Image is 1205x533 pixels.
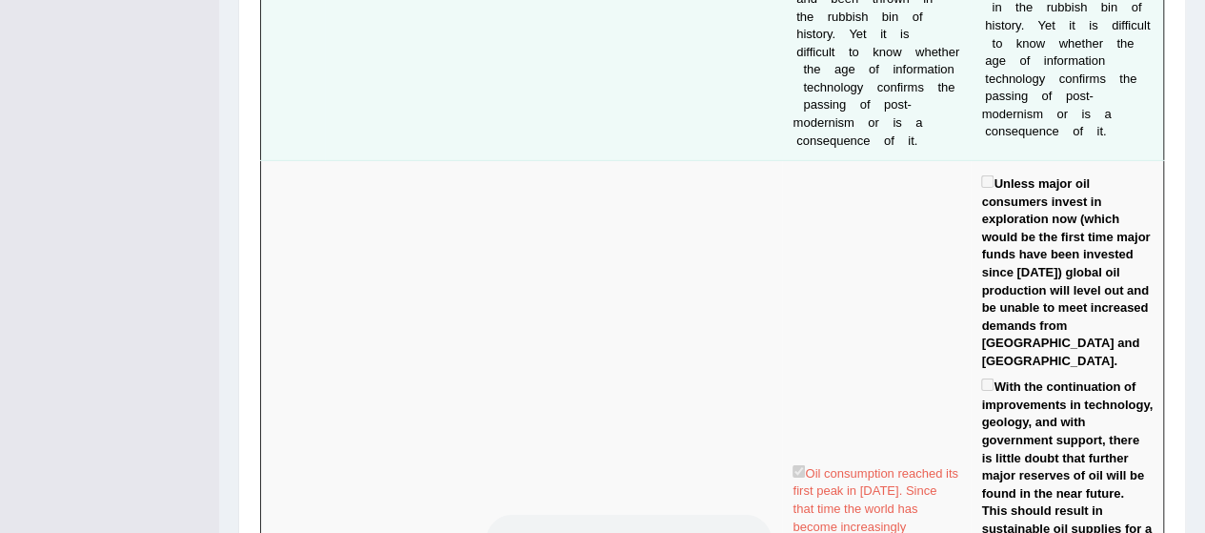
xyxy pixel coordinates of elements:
[981,172,1153,370] label: Unless major oil consumers invest in exploration now (which would be the first time major funds h...
[1036,36,1045,51] b: w
[1120,36,1127,51] b: h
[1147,18,1151,32] b: t
[1086,89,1090,103] b: t
[1041,89,1048,103] b: o
[1128,18,1131,32] b: i
[992,18,994,32] b: i
[985,72,989,86] b: t
[1085,72,1089,86] b: r
[998,89,1005,103] b: s
[1029,36,1035,51] b: o
[1019,53,1026,68] b: o
[1081,36,1085,51] b: t
[1096,124,1099,138] b: i
[1073,124,1079,138] b: o
[998,53,1005,68] b: e
[1074,36,1081,51] b: e
[992,36,995,51] b: t
[1079,124,1083,138] b: f
[1046,53,1053,68] b: n
[1026,53,1030,68] b: f
[1025,124,1032,138] b: u
[1058,36,1067,51] b: w
[1072,72,1078,86] b: n
[1089,72,1099,86] b: m
[985,18,992,32] b: h
[1069,18,1072,32] b: i
[1038,72,1045,86] b: y
[1022,36,1029,51] b: n
[1091,53,1097,68] b: o
[1024,107,1027,121] b: i
[1046,124,1053,138] b: c
[1020,18,1024,32] b: .
[1011,89,1014,103] b: i
[1119,72,1123,86] b: t
[1056,53,1063,68] b: o
[1112,18,1118,32] b: d
[1072,18,1075,32] b: t
[1085,36,1092,51] b: h
[989,72,995,86] b: e
[1009,72,1015,86] b: n
[1089,53,1092,68] b: i
[1073,89,1079,103] b: o
[995,36,1002,51] b: o
[1144,18,1147,32] b: l
[1121,18,1124,32] b: f
[1131,18,1137,32] b: c
[1081,107,1084,121] b: i
[1099,124,1103,138] b: t
[1016,36,1023,51] b: k
[994,18,1001,32] b: s
[981,379,994,391] input: With the continuation of improvements in technology, geology, and with government support, there ...
[985,89,992,103] b: p
[992,124,998,138] b: o
[1045,18,1052,32] b: e
[1104,107,1111,121] b: a
[1089,18,1092,32] b: i
[1124,18,1128,32] b: f
[1054,53,1057,68] b: f
[1089,89,1093,103] b: -
[1044,53,1047,68] b: i
[1116,36,1120,51] b: t
[1118,18,1121,32] b: i
[1025,72,1032,86] b: o
[1098,53,1105,68] b: n
[1130,72,1136,86] b: e
[992,107,998,121] b: o
[1066,89,1073,103] b: p
[992,89,998,103] b: a
[1099,72,1106,86] b: s
[992,53,998,68] b: g
[1058,72,1065,86] b: c
[1078,72,1082,86] b: f
[1016,107,1023,121] b: n
[1018,124,1025,138] b: q
[985,53,992,68] b: a
[1038,124,1045,138] b: n
[981,107,992,121] b: m
[1078,53,1085,68] b: a
[1079,89,1086,103] b: s
[1037,18,1044,32] b: Y
[1014,89,1020,103] b: n
[1056,107,1063,121] b: o
[1013,107,1016,121] b: r
[1098,36,1102,51] b: r
[1001,72,1008,86] b: h
[1032,72,1038,86] b: g
[981,175,994,188] input: Unless major oil consumers invest in exploration now (which would be the first time major funds h...
[1052,18,1055,32] b: t
[1001,18,1005,32] b: t
[1049,89,1053,103] b: f
[1092,18,1098,32] b: s
[1006,107,1013,121] b: e
[1015,18,1021,32] b: y
[1085,53,1089,68] b: t
[1032,124,1038,138] b: e
[1004,18,1011,32] b: o
[1052,124,1058,138] b: e
[995,72,1002,86] b: c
